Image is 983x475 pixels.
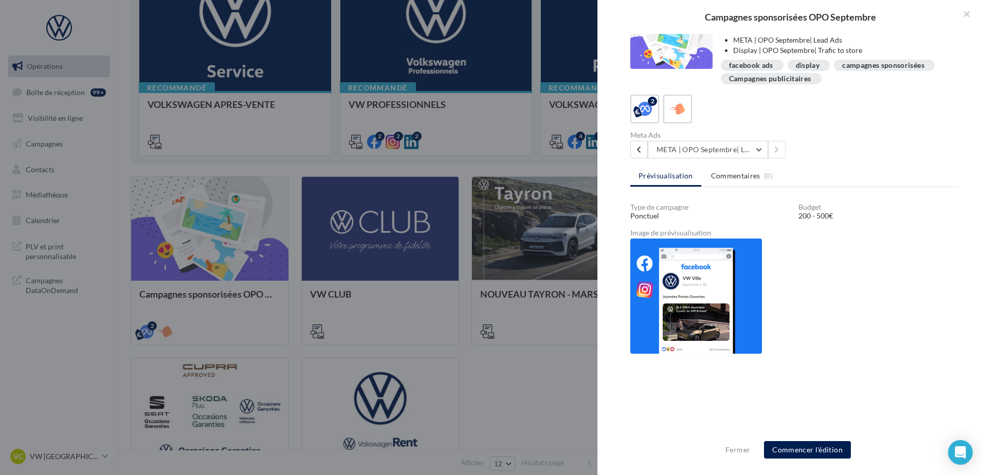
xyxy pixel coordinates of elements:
div: Open Intercom Messenger [948,440,973,465]
button: Fermer [721,444,754,456]
div: Budget [798,204,958,211]
span: Commentaires [711,171,760,181]
div: 2 [648,97,657,106]
div: Image de prévisualisation [630,229,958,236]
button: META | OPO Septembre| Lead Ads [648,141,768,158]
div: Campagnes publicitaires [729,75,811,83]
div: facebook ads [729,62,773,69]
li: Display | OPO Septembre| Trafic to store [733,45,951,56]
div: Campagnes sponsorisées OPO Septembre [614,12,967,22]
button: Commencer l'édition [764,441,851,459]
img: 2821926b96a6c347e8d9c8e490a3b8c0.png [630,239,762,354]
li: META | OPO Septembre| Lead Ads [733,35,951,45]
div: campagnes sponsorisées [842,62,924,69]
div: Type de campagne [630,204,790,211]
div: Meta Ads [630,132,790,139]
div: display [796,62,820,69]
span: (0) [764,172,773,180]
div: Ponctuel [630,211,790,221]
div: 200 - 500€ [798,211,958,221]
